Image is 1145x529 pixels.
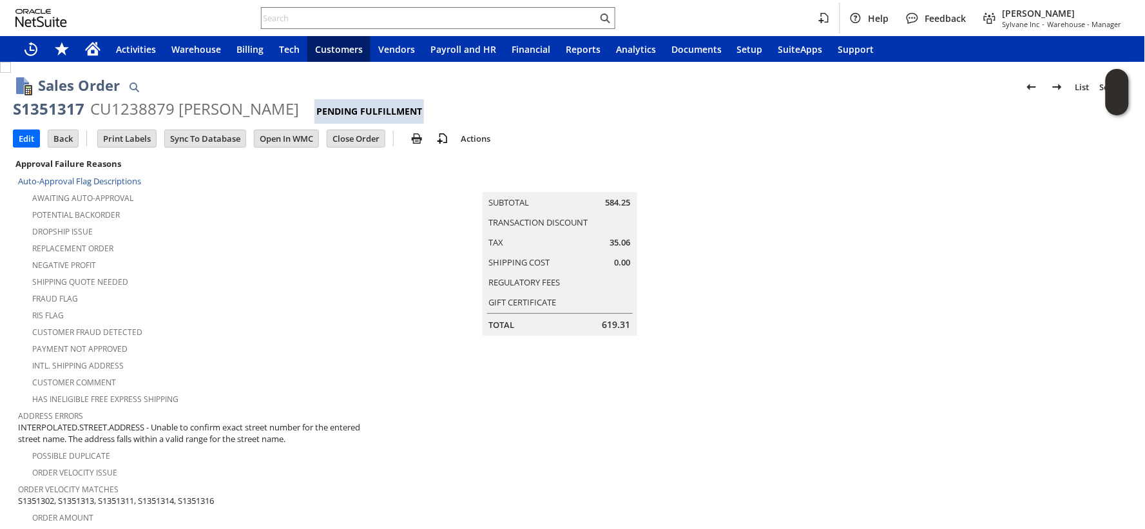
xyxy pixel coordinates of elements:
a: Awaiting Auto-Approval [32,193,133,204]
img: Previous [1024,79,1039,95]
span: - [1043,19,1045,29]
a: Replacement Order [32,243,113,254]
a: Billing [229,36,271,62]
span: Setup [737,43,763,55]
span: [PERSON_NAME] [1003,7,1122,19]
a: Order Velocity Issue [32,467,117,478]
a: Shipping Quote Needed [32,276,128,287]
div: Pending Fulfillment [314,99,424,124]
svg: Search [597,10,613,26]
span: S1351302, S1351313, S1351311, S1351314, S1351316 [18,495,214,507]
input: Close Order [327,130,385,147]
span: Oracle Guided Learning Widget. To move around, please hold and drag [1106,93,1129,116]
span: Tech [279,43,300,55]
span: Documents [671,43,722,55]
a: Subtotal [489,197,530,208]
a: Financial [504,36,558,62]
a: Activities [108,36,164,62]
h1: Sales Order [38,75,120,96]
svg: logo [15,9,67,27]
input: Back [48,130,78,147]
span: 619.31 [602,318,631,331]
a: SuiteApps [771,36,831,62]
img: print.svg [409,131,425,146]
img: add-record.svg [435,131,450,146]
span: Help [869,12,889,24]
a: Shipping Cost [489,256,550,268]
a: Actions [456,133,496,144]
a: Has Ineligible Free Express Shipping [32,394,178,405]
a: Negative Profit [32,260,96,271]
span: SuiteApps [778,43,823,55]
a: Recent Records [15,36,46,62]
a: Order Amount [32,512,93,523]
span: Warehouse - Manager [1048,19,1122,29]
svg: Shortcuts [54,41,70,57]
span: 35.06 [610,236,631,249]
a: Customer Fraud Detected [32,327,142,338]
a: Vendors [370,36,423,62]
a: Setup [729,36,771,62]
a: Support [831,36,882,62]
span: Feedback [925,12,967,24]
a: Intl. Shipping Address [32,360,124,371]
a: RIS flag [32,310,64,321]
a: Reports [558,36,608,62]
div: Approval Failure Reasons [13,155,381,172]
div: Shortcuts [46,36,77,62]
a: Tech [271,36,307,62]
a: Home [77,36,108,62]
span: Warehouse [171,43,221,55]
a: Analytics [608,36,664,62]
img: Quick Find [126,79,142,95]
div: S1351317 [13,99,84,119]
a: Gift Certificate [489,296,557,308]
input: Search [262,10,597,26]
span: Sylvane Inc [1003,19,1040,29]
svg: Recent Records [23,41,39,57]
a: List [1070,77,1095,97]
a: Auto-Approval Flag Descriptions [18,175,141,187]
span: Support [838,43,874,55]
a: Possible Duplicate [32,450,110,461]
a: Warehouse [164,36,229,62]
a: Transaction Discount [489,216,588,228]
input: Sync To Database [165,130,245,147]
a: Order Velocity Matches [18,484,119,495]
span: Financial [512,43,550,55]
span: 584.25 [606,197,631,209]
a: Tax [489,236,504,248]
iframe: Click here to launch Oracle Guided Learning Help Panel [1106,69,1129,115]
a: Total [489,319,515,331]
caption: Summary [483,171,637,192]
span: Payroll and HR [430,43,496,55]
a: Customers [307,36,370,62]
a: Documents [664,36,729,62]
input: Open In WMC [255,130,318,147]
a: Regulatory Fees [489,276,561,288]
a: Dropship Issue [32,226,93,237]
span: Analytics [616,43,656,55]
div: CU1238879 [PERSON_NAME] [90,99,299,119]
span: 0.00 [615,256,631,269]
input: Print Labels [98,130,156,147]
span: Activities [116,43,156,55]
span: Billing [236,43,264,55]
a: Fraud Flag [32,293,78,304]
img: Next [1050,79,1065,95]
a: Payroll and HR [423,36,504,62]
svg: Home [85,41,101,57]
a: Address Errors [18,410,83,421]
span: INTERPOLATED.STREET.ADDRESS - Unable to confirm exact street number for the entered street name. ... [18,421,380,445]
a: Customer Comment [32,377,116,388]
a: Potential Backorder [32,209,120,220]
a: Search [1095,77,1132,97]
a: Payment not approved [32,343,128,354]
span: Customers [315,43,363,55]
span: Reports [566,43,601,55]
input: Edit [14,130,39,147]
span: Vendors [378,43,415,55]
